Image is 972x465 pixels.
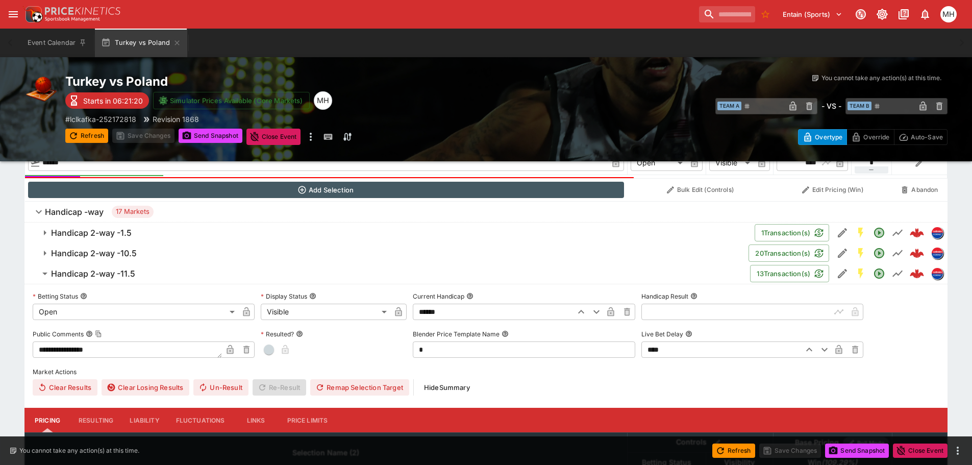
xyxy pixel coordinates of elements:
[630,182,770,198] button: Bulk Edit (Controls)
[755,224,829,241] button: 1Transaction(s)
[907,263,927,284] a: 3bee20b7-a398-4e9b-8d7e-3ed479ff4f7c
[932,248,943,259] img: lclkafka
[45,7,120,15] img: PriceKinetics
[296,330,303,337] button: Resulted?
[413,292,464,301] p: Current Handicap
[153,114,199,125] p: Revision 1868
[846,129,894,145] button: Override
[51,248,137,259] h6: Handicap 2-way -10.5
[852,5,870,23] button: Connected to PK
[873,267,885,280] svg: Open
[833,244,852,262] button: Edit Detail
[821,101,841,111] h6: - VS -
[907,243,927,263] a: 096639e7-d100-48fa-ac2e-55648d5db32b
[33,292,78,301] p: Betting Status
[910,266,924,281] img: logo-cerberus--red.svg
[193,379,248,396] button: Un-Result
[798,129,948,145] div: Start From
[121,408,167,432] button: Liability
[83,95,143,106] p: Starts in 06:21:20
[916,5,934,23] button: Notifications
[305,129,317,145] button: more
[894,129,948,145] button: Auto-Save
[852,244,870,262] button: SGM Enabled
[825,444,889,458] button: Send Snapshot
[910,226,924,240] div: 012abdcf-1c91-4717-baf4-b97b3d6d4ab9
[418,379,476,396] button: HideSummary
[870,264,888,283] button: Open
[413,330,500,338] p: Blender Price Template Name
[310,379,409,396] button: Remap Selection Target
[65,74,507,89] h2: Copy To Clipboard
[931,267,943,280] div: lclkafka
[894,5,913,23] button: Documentation
[95,29,187,57] button: Turkey vs Poland
[888,224,907,242] button: Line
[699,6,755,22] input: search
[33,379,97,396] button: Clear Results
[314,91,332,110] div: Michael Hutchinson
[4,5,22,23] button: open drawer
[907,223,927,243] a: 012abdcf-1c91-4717-baf4-b97b3d6d4ab9
[888,244,907,262] button: Line
[24,243,749,263] button: Handicap 2-way -10.5
[757,6,774,22] button: No Bookmarks
[51,228,132,238] h6: Handicap 2-way -1.5
[873,5,891,23] button: Toggle light/dark mode
[932,268,943,279] img: lclkafka
[910,246,924,260] img: logo-cerberus--red.svg
[466,292,473,300] button: Current Handicap
[24,263,750,284] button: Handicap 2-way -11.5
[931,227,943,239] div: lclkafka
[45,17,100,21] img: Sportsbook Management
[309,292,316,300] button: Display Status
[24,223,755,243] button: Handicap 2-way -1.5
[852,264,870,283] button: SGM Enabled
[895,182,944,198] button: Abandon
[910,266,924,281] div: 3bee20b7-a398-4e9b-8d7e-3ed479ff4f7c
[873,227,885,239] svg: Open
[873,247,885,259] svg: Open
[70,408,121,432] button: Resulting
[717,102,741,110] span: Team A
[641,292,688,301] p: Handicap Result
[852,224,870,242] button: SGM Enabled
[279,408,336,432] button: Price Limits
[798,129,847,145] button: Overtype
[712,444,755,458] button: Refresh
[641,330,683,338] p: Live Bet Delay
[931,247,943,259] div: lclkafka
[777,6,849,22] button: Select Tenant
[833,224,852,242] button: Edit Detail
[80,292,87,300] button: Betting Status
[179,129,242,143] button: Send Snapshot
[153,92,310,109] button: Simulator Prices Available (Core Markets)
[168,408,233,432] button: Fluctuations
[815,132,842,142] p: Overtype
[627,433,773,453] th: Controls
[33,304,238,320] div: Open
[952,445,964,457] button: more
[24,74,57,106] img: basketball.png
[863,132,889,142] p: Override
[870,224,888,242] button: Open
[261,292,307,301] p: Display Status
[246,129,301,145] button: Close Event
[888,264,907,283] button: Line
[750,265,829,282] button: 13Transaction(s)
[502,330,509,337] button: Blender Price Template Name
[102,379,189,396] button: Clear Losing Results
[893,444,948,458] button: Close Event
[749,244,829,262] button: 20Transaction(s)
[233,408,279,432] button: Links
[261,304,390,320] div: Visible
[937,3,960,26] button: Michael Hutchinson
[631,155,686,171] div: Open
[253,379,306,396] span: Re-Result
[932,227,943,238] img: lclkafka
[33,364,939,379] label: Market Actions
[24,408,70,432] button: Pricing
[690,292,697,300] button: Handicap Result
[19,446,139,455] p: You cannot take any action(s) at this time.
[685,330,692,337] button: Live Bet Delay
